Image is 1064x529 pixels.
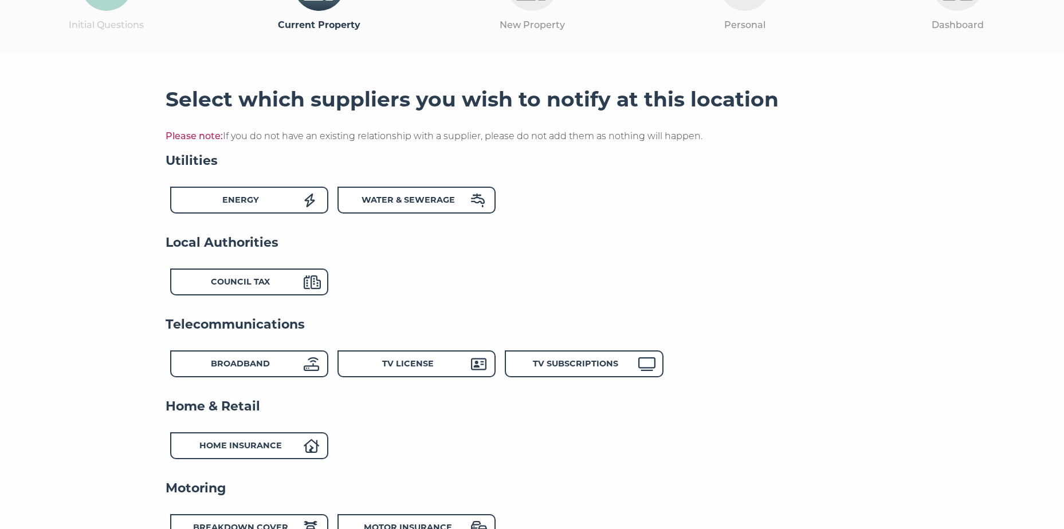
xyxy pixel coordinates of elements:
[166,234,899,251] h4: Local Authorities
[211,277,270,287] strong: Council Tax
[199,440,282,451] strong: Home Insurance
[211,358,270,369] strong: Broadband
[170,269,328,295] div: Council Tax
[638,18,851,33] p: Personal
[166,316,899,333] h4: Telecommunications
[851,18,1064,33] p: Dashboard
[166,480,899,497] h4: Motoring
[170,350,328,377] div: Broadband
[337,350,496,377] div: TV License
[426,18,638,33] p: New Property
[170,187,328,214] div: Energy
[166,87,899,112] h3: Select which suppliers you wish to notify at this location
[222,195,259,205] strong: Energy
[505,350,663,377] div: TV Subscriptions
[362,195,455,205] strong: Water & Sewerage
[166,131,223,141] span: Please note:
[166,398,899,415] h4: Home & Retail
[170,432,328,459] div: Home Insurance
[533,358,618,369] strong: TV Subscriptions
[337,187,496,214] div: Water & Sewerage
[382,358,434,369] strong: TV License
[166,152,899,169] h4: Utilities
[213,18,425,33] p: Current Property
[166,129,899,144] p: If you do not have an existing relationship with a supplier, please do not add them as nothing wi...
